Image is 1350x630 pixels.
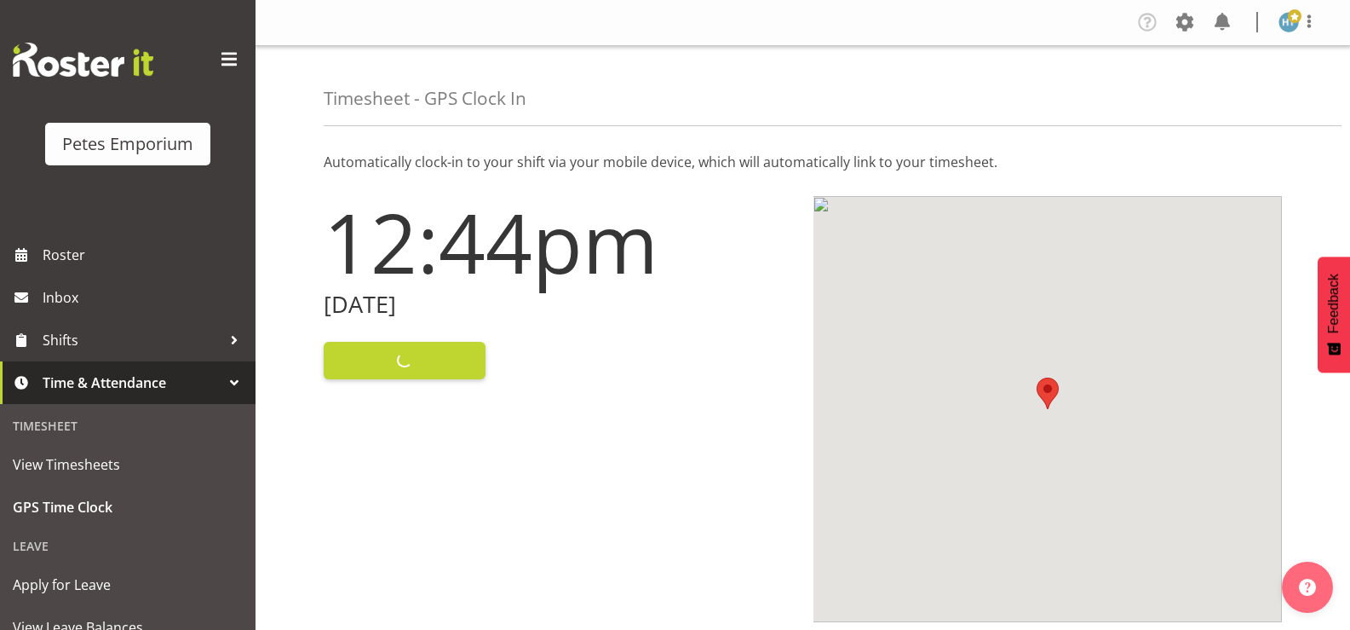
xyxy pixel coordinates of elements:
[324,196,793,288] h1: 12:44pm
[43,285,247,310] span: Inbox
[62,131,193,157] div: Petes Emporium
[43,327,221,353] span: Shifts
[13,43,153,77] img: Rosterit website logo
[1299,579,1316,596] img: help-xxl-2.png
[1278,12,1299,32] img: helena-tomlin701.jpg
[43,242,247,268] span: Roster
[4,529,251,564] div: Leave
[1326,274,1341,333] span: Feedback
[43,370,221,396] span: Time & Attendance
[13,572,243,598] span: Apply for Leave
[4,486,251,529] a: GPS Time Clock
[4,408,251,443] div: Timesheet
[4,564,251,606] a: Apply for Leave
[324,89,526,108] h4: Timesheet - GPS Clock In
[324,292,793,318] h2: [DATE]
[1318,257,1350,373] button: Feedback - Show survey
[13,494,243,520] span: GPS Time Clock
[324,152,1282,172] p: Automatically clock-in to your shift via your mobile device, which will automatically link to you...
[4,443,251,486] a: View Timesheets
[13,452,243,477] span: View Timesheets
